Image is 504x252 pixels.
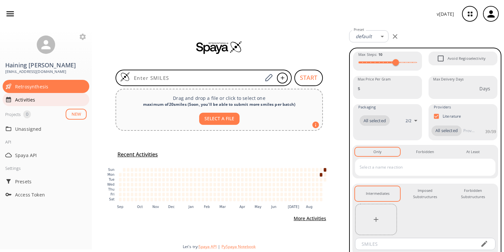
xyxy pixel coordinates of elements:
span: Presets [15,178,87,185]
p: Literature [443,113,461,119]
text: Fri [111,193,115,196]
div: Imposed Substructures [408,188,442,200]
span: Avoid Regioselectivity [434,52,448,65]
button: Only [355,148,400,156]
text: May [255,205,262,209]
p: $ [358,85,360,92]
span: Providers [434,104,451,110]
g: y-axis tick label [107,168,115,201]
img: Spaya logo [196,41,242,54]
input: Provider name [462,126,476,136]
button: At Least [451,148,495,156]
span: | [217,244,221,249]
h3: Haining [PERSON_NAME] [5,62,87,69]
text: Wed [107,183,115,186]
span: Access Token [15,191,87,198]
text: Jun [271,205,276,209]
p: 2 / 2 [406,118,411,124]
div: Intermediates [366,191,389,196]
text: Sep [117,205,123,209]
span: Avoid Regioselectivity [448,56,486,61]
div: Activities [3,93,89,106]
span: Spaya API [15,152,87,159]
text: Dec [168,205,175,209]
button: Intermediates [355,186,400,201]
strong: 10 [378,52,382,57]
div: Unassigned [3,122,89,135]
div: Spaya API [3,149,89,162]
div: At Least [466,149,480,155]
div: Forbidden [416,149,434,155]
label: Max Delivery Days [433,77,464,82]
h5: Recent Activities [117,151,158,158]
input: SMILES [357,238,475,250]
div: Presets [3,175,89,188]
text: Thu [108,188,115,191]
input: Enter SMILES [130,75,262,81]
em: default [356,33,372,39]
p: Days [479,85,490,92]
div: Let's try: [183,244,344,249]
button: Imposed Substructures [403,186,448,201]
text: Oct [137,205,143,209]
span: All selected [360,118,390,124]
button: SELECT A FILE [199,113,240,125]
text: Feb [204,205,210,209]
span: [EMAIL_ADDRESS][DOMAIN_NAME] [5,69,87,75]
text: Nov [153,205,159,209]
span: Max Steps : [358,52,382,57]
div: Only [373,149,382,155]
p: 39 / 39 [485,129,496,134]
button: Forbidden Substructures [451,186,495,201]
text: Tue [108,178,115,181]
button: Recent Activities [115,149,160,160]
span: All selected [431,127,462,134]
text: Apr [240,205,245,209]
label: Max Price Per Gram [358,77,391,82]
p: v [DATE] [437,11,454,17]
input: Select a name reaction [358,162,483,172]
span: Activities [15,96,87,103]
span: 0 [23,111,31,118]
text: [DATE] [288,205,299,209]
label: Preset [354,27,364,32]
text: Sat [109,197,115,201]
button: START [294,70,323,86]
text: Mar [220,205,226,209]
button: Spaya API [199,244,217,249]
span: Packaging [358,104,376,110]
button: More Activities [291,213,329,225]
div: Access Token [3,188,89,201]
span: Retrosynthesis [15,83,87,90]
g: cell [119,168,326,201]
button: Forbidden [403,148,448,156]
button: PySpaya Notebook [221,244,256,249]
div: maximum of 20 smiles ( Soon, you'll be able to submit more smiles per batch ) [121,102,317,107]
div: Forbidden Substructures [456,188,490,200]
text: Aug [306,205,313,209]
text: Jan [188,205,194,209]
span: Unassigned [15,126,87,132]
p: Drag and drop a file or click to select one [121,95,317,102]
div: Retrosynthesis [3,80,89,93]
button: NEW [66,109,87,120]
div: Projects [5,110,21,118]
g: x-axis tick label [117,205,313,209]
text: Sun [108,168,115,172]
img: Logo Spaya [120,72,130,82]
text: Mon [107,173,115,176]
